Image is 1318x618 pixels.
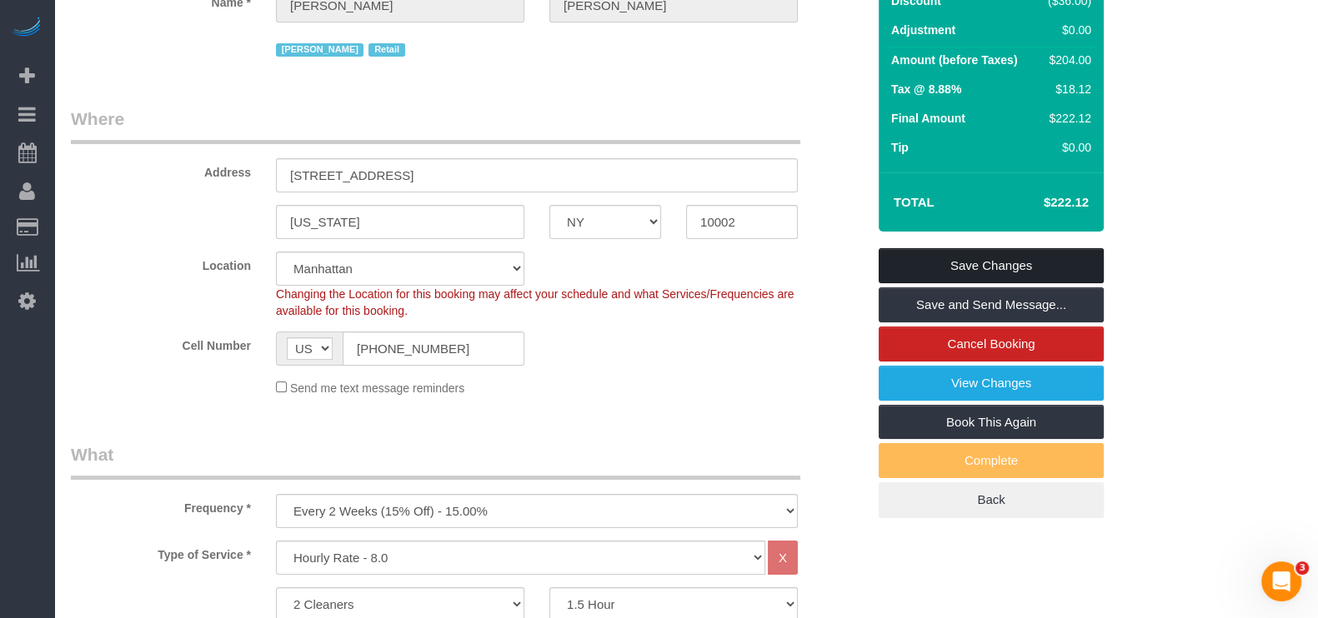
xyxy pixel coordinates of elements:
[58,158,263,181] label: Address
[276,43,363,57] span: [PERSON_NAME]
[891,139,909,156] label: Tip
[343,331,524,366] input: Cell Number
[290,381,464,395] span: Send me text message reminders
[891,81,961,97] label: Tax @ 8.88%
[71,107,800,144] legend: Where
[891,110,965,127] label: Final Amount
[1261,561,1301,601] iframe: Intercom live chat
[686,205,798,239] input: Zip Code
[71,442,800,480] legend: What
[891,52,1017,68] label: Amount (before Taxes)
[276,205,524,239] input: City
[994,196,1089,210] h4: $222.12
[58,331,263,354] label: Cell Number
[58,494,263,516] label: Frequency *
[1295,561,1309,575] span: 3
[894,195,935,209] strong: Total
[58,252,263,274] label: Location
[1042,52,1092,68] div: $204.00
[1042,139,1092,156] div: $0.00
[1042,110,1092,127] div: $222.12
[58,541,263,563] label: Type of Service *
[879,366,1104,401] a: View Changes
[368,43,404,57] span: Retail
[276,287,794,317] span: Changing the Location for this booking may affect your schedule and what Services/Frequencies are...
[879,482,1104,517] a: Back
[879,326,1104,361] a: Cancel Booking
[1042,22,1092,38] div: $0.00
[879,405,1104,440] a: Book This Again
[10,17,43,40] img: Automaid Logo
[879,248,1104,283] a: Save Changes
[1042,81,1092,97] div: $18.12
[879,287,1104,322] a: Save and Send Message...
[891,22,955,38] label: Adjustment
